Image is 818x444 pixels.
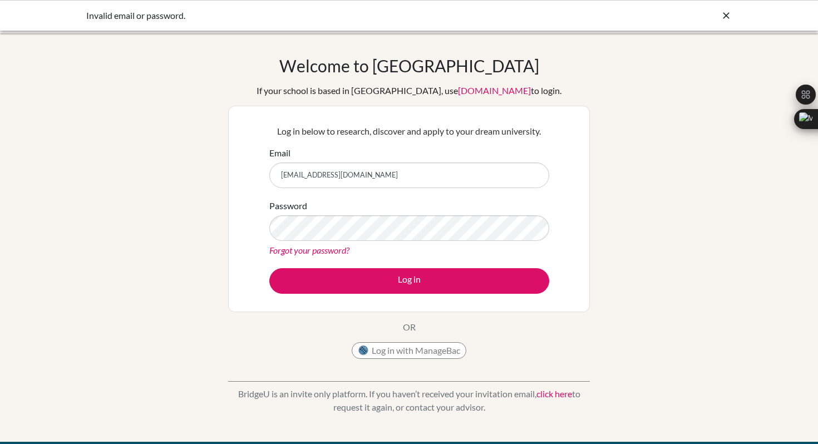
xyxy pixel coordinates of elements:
[536,388,572,399] a: click here
[269,146,290,160] label: Email
[269,245,349,255] a: Forgot your password?
[257,84,561,97] div: If your school is based in [GEOGRAPHIC_DATA], use to login.
[269,268,549,294] button: Log in
[228,387,590,414] p: BridgeU is an invite only platform. If you haven’t received your invitation email, to request it ...
[86,9,565,22] div: Invalid email or password.
[352,342,466,359] button: Log in with ManageBac
[269,125,549,138] p: Log in below to research, discover and apply to your dream university.
[279,56,539,76] h1: Welcome to [GEOGRAPHIC_DATA]
[269,199,307,213] label: Password
[458,85,531,96] a: [DOMAIN_NAME]
[403,320,416,334] p: OR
